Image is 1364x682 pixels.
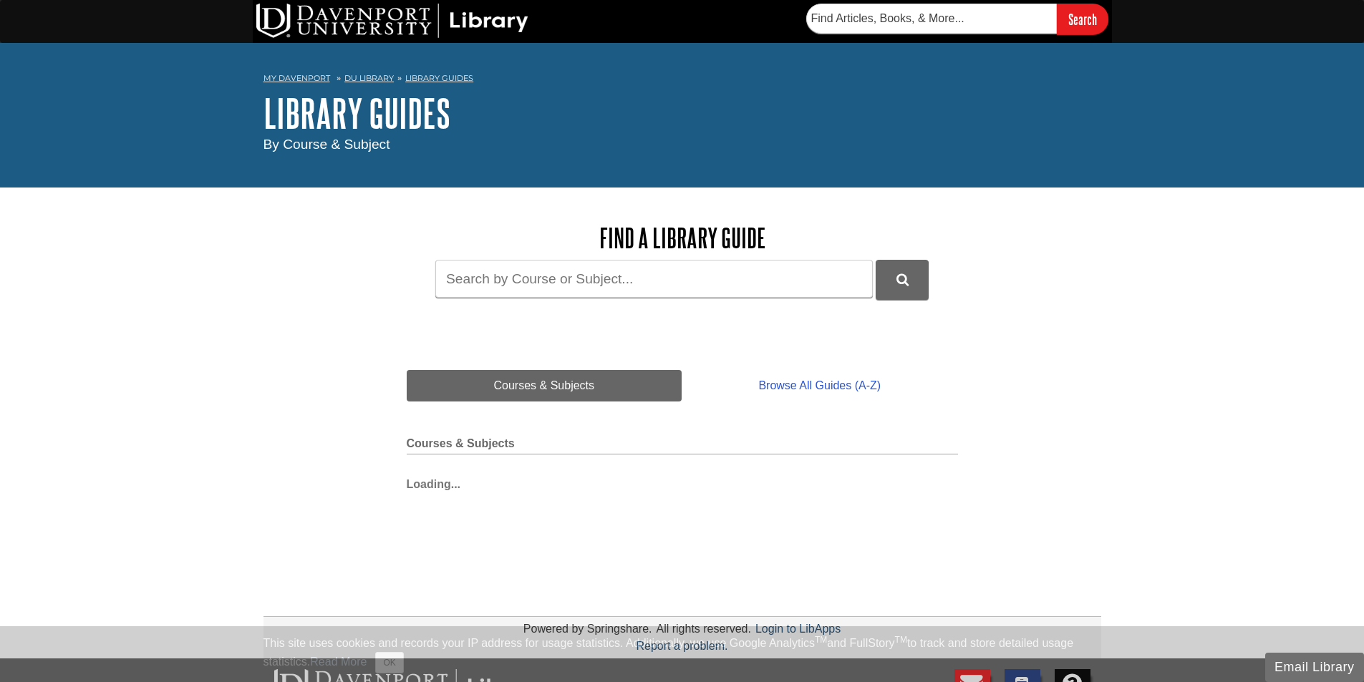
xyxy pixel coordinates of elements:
a: Read More [310,656,367,668]
div: By Course & Subject [263,135,1101,155]
a: My Davenport [263,72,330,84]
sup: TM [895,635,907,645]
div: Powered by Springshare. [521,623,654,635]
nav: breadcrumb [263,69,1101,92]
h2: Find a Library Guide [407,223,958,253]
input: Search by Course or Subject... [435,260,873,298]
button: Close [375,652,403,673]
img: DU Library [256,4,528,38]
a: DU Library [344,73,394,83]
input: Find Articles, Books, & More... [806,4,1057,34]
a: Browse All Guides (A-Z) [682,370,957,401]
a: Library Guides [405,73,473,83]
a: Login to LibApps [755,623,841,635]
sup: TM [815,635,827,645]
form: Searches DU Library's articles, books, and more [806,4,1108,34]
i: Search Library Guides [896,273,909,286]
div: This site uses cookies and records your IP address for usage statistics. Additionally, we use Goo... [263,635,1101,673]
div: Loading... [407,469,958,493]
div: All rights reserved. [654,623,753,635]
button: Email Library [1265,653,1364,682]
a: Courses & Subjects [407,370,682,401]
input: Search [1057,4,1108,34]
h2: Courses & Subjects [407,437,958,454]
h1: Library Guides [263,92,1101,135]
